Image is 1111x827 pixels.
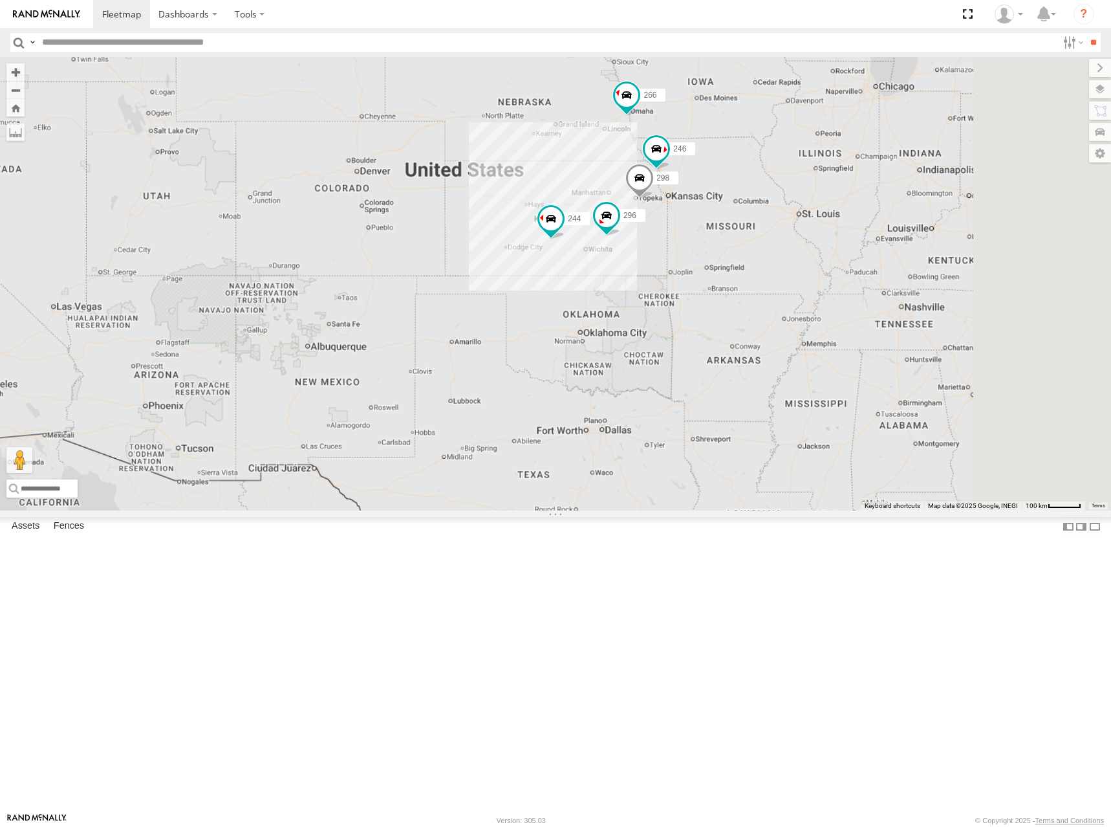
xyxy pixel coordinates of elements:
[643,91,656,100] span: 266
[27,33,38,52] label: Search Query
[47,518,91,536] label: Fences
[6,81,25,99] button: Zoom out
[497,817,546,824] div: Version: 305.03
[13,10,80,19] img: rand-logo.svg
[1075,517,1088,536] label: Dock Summary Table to the Right
[7,814,67,827] a: Visit our Website
[1088,517,1101,536] label: Hide Summary Table
[1062,517,1075,536] label: Dock Summary Table to the Left
[1026,502,1048,509] span: 100 km
[623,210,636,219] span: 296
[865,502,920,511] button: Keyboard shortcuts
[5,518,46,536] label: Assets
[1058,33,1086,52] label: Search Filter Options
[568,214,581,223] span: 244
[1073,4,1094,25] i: ?
[6,447,32,473] button: Drag Pegman onto the map to open Street View
[928,502,1018,509] span: Map data ©2025 Google, INEGI
[6,99,25,116] button: Zoom Home
[1092,503,1105,508] a: Terms
[656,173,669,182] span: 298
[6,123,25,141] label: Measure
[1089,144,1111,162] label: Map Settings
[1022,502,1085,511] button: Map Scale: 100 km per 48 pixels
[673,144,686,153] span: 246
[975,817,1104,824] div: © Copyright 2025 -
[6,63,25,81] button: Zoom in
[990,5,1028,24] div: Shane Miller
[1035,817,1104,824] a: Terms and Conditions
